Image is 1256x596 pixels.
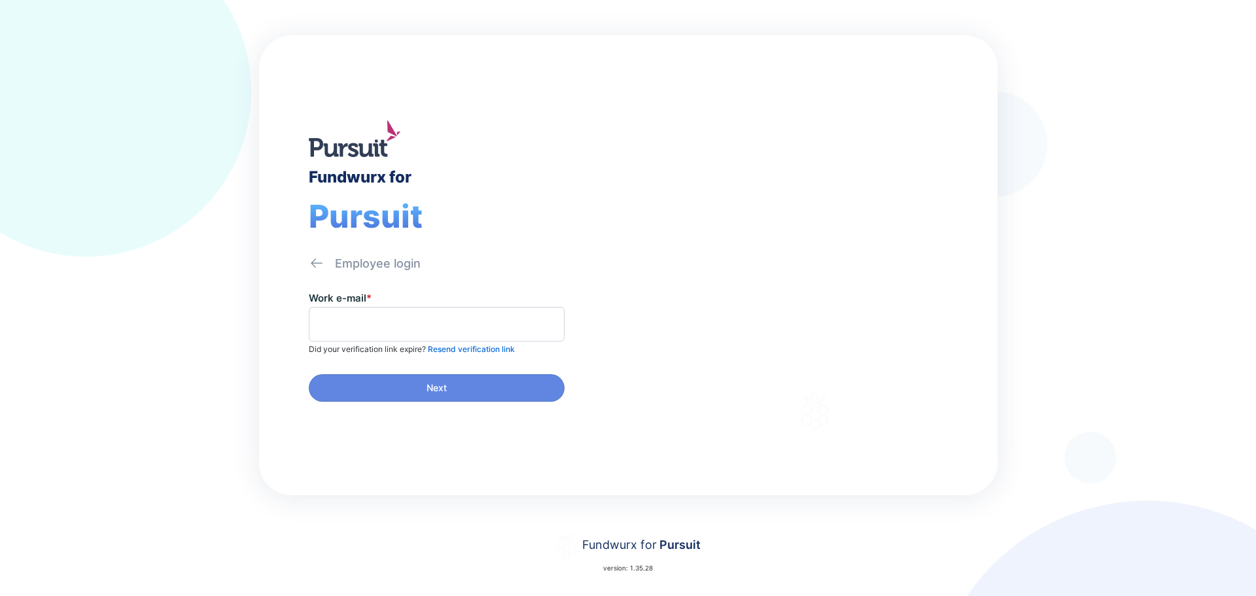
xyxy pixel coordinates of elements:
[703,209,805,221] div: Welcome to
[309,344,515,355] p: Did your verification link expire?
[582,536,701,554] div: Fundwurx for
[335,256,421,272] div: Employee login
[427,381,447,394] span: Next
[309,197,423,236] span: Pursuit
[309,374,565,402] button: Next
[309,292,372,304] label: Work e-mail
[603,563,653,573] p: version: 1.35.28
[309,167,411,186] div: Fundwurx for
[428,344,515,354] span: Resend verification link
[657,538,701,552] span: Pursuit
[703,226,853,258] div: Fundwurx
[309,120,400,157] img: logo.jpg
[703,285,927,321] div: Thank you for choosing Fundwurx as your partner in driving positive social impact!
